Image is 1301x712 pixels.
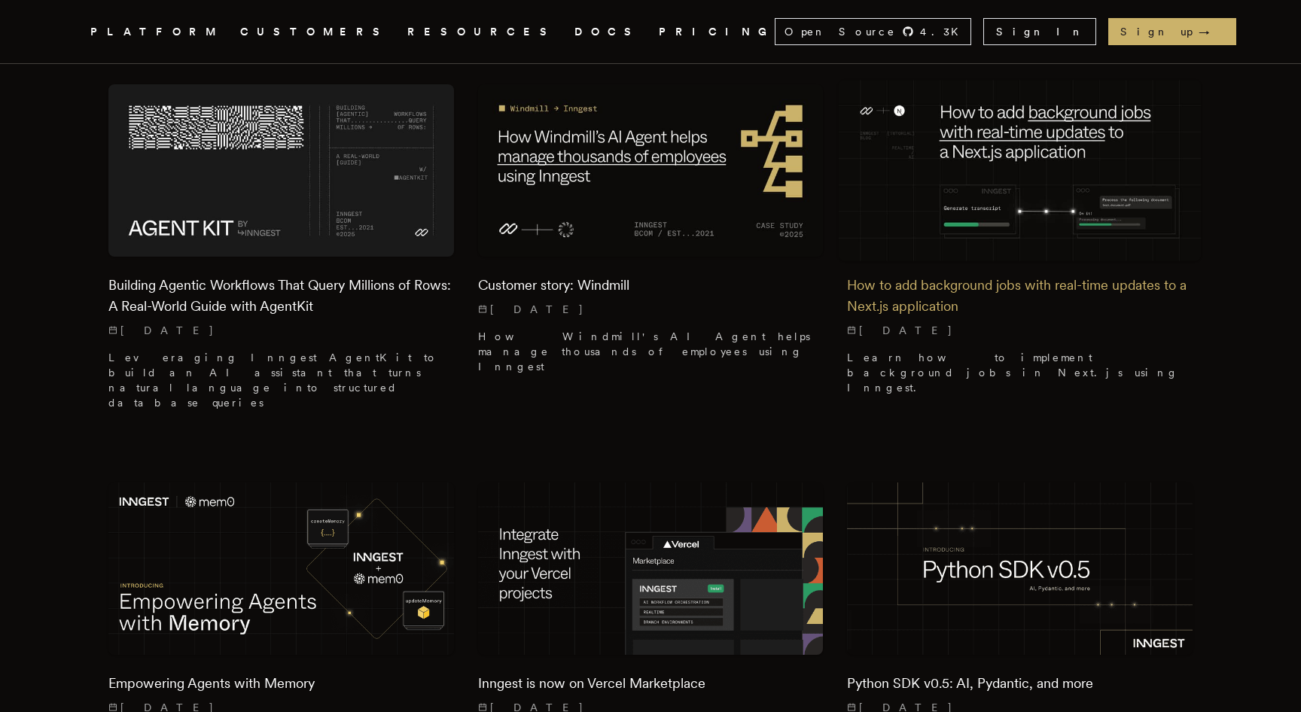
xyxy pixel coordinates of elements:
[847,84,1193,407] a: Featured image for How to add background jobs with real-time updates to a Next.js application blo...
[574,23,641,41] a: DOCS
[108,673,454,694] h2: Empowering Agents with Memory
[1199,24,1224,39] span: →
[839,80,1202,261] img: Featured image for How to add background jobs with real-time updates to a Next.js application blo...
[1108,18,1236,45] a: Sign up
[478,329,824,374] p: How Windmill's AI Agent helps manage thousands of employees using Inngest
[847,673,1193,694] h2: Python SDK v0.5: AI, Pydantic, and more
[407,23,556,41] button: RESOURCES
[108,84,454,422] a: Featured image for Building Agentic Workflows That Query Millions of Rows: A Real-World Guide wit...
[240,23,389,41] a: CUSTOMERS
[108,482,454,655] img: Featured image for Empowering Agents with Memory blog post
[847,350,1193,395] p: Learn how to implement background jobs in Next.js using Inngest.
[847,482,1193,655] img: Featured image for Python SDK v0.5: AI, Pydantic, and more blog post
[478,482,824,655] img: Featured image for Inngest is now on Vercel Marketplace blog post
[659,23,775,41] a: PRICING
[847,323,1193,338] p: [DATE]
[108,275,454,317] h2: Building Agentic Workflows That Query Millions of Rows: A Real-World Guide with AgentKit
[108,84,454,257] img: Featured image for Building Agentic Workflows That Query Millions of Rows: A Real-World Guide wit...
[478,302,824,317] p: [DATE]
[478,84,824,257] img: Featured image for Customer story: Windmill blog post
[108,323,454,338] p: [DATE]
[478,84,824,386] a: Featured image for Customer story: Windmill blog postCustomer story: Windmill[DATE] How Windmill'...
[108,350,454,410] p: Leveraging Inngest AgentKit to build an AI assistant that turns natural language into structured ...
[478,275,824,296] h2: Customer story: Windmill
[785,24,896,39] span: Open Source
[847,275,1193,317] h2: How to add background jobs with real-time updates to a Next.js application
[983,18,1096,45] a: Sign In
[920,24,967,39] span: 4.3 K
[478,673,824,694] h2: Inngest is now on Vercel Marketplace
[90,23,222,41] button: PLATFORM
